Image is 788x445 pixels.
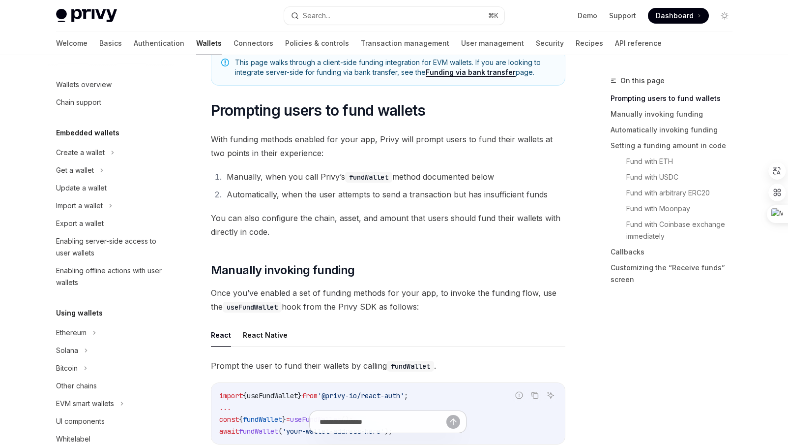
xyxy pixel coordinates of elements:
[235,58,555,77] span: This page walks through a client-side funding integration for EVM wallets. If you are looking to ...
[626,217,740,244] a: Fund with Coinbase exchange immediately
[56,362,78,374] div: Bitcoin
[224,188,565,201] li: Automatically, when the user attempts to send a transaction but has insufficient funds
[243,391,247,400] span: {
[426,68,516,77] a: Funding via bank transfer
[247,391,298,400] span: useFundWallet
[609,11,636,21] a: Support
[461,32,524,55] a: User management
[56,345,78,356] div: Solana
[56,327,87,339] div: Ethereum
[211,211,565,239] span: You can also configure the chain, asset, and amount that users should fund their wallets with dir...
[219,403,231,412] span: ...
[576,32,603,55] a: Recipes
[285,32,349,55] a: Policies & controls
[615,32,662,55] a: API reference
[361,32,449,55] a: Transaction management
[134,32,184,55] a: Authentication
[56,218,104,229] div: Export a wallet
[56,200,103,212] div: Import a wallet
[56,147,105,159] div: Create a wallet
[56,265,168,288] div: Enabling offline actions with user wallets
[648,8,709,24] a: Dashboard
[446,415,460,429] button: Send message
[56,164,94,176] div: Get a wallet
[48,413,174,430] a: UI components
[513,389,525,402] button: Report incorrect code
[56,79,112,91] div: Wallets overview
[620,75,665,87] span: On this page
[345,172,392,183] code: fundWallet
[578,11,597,21] a: Demo
[48,179,174,197] a: Update a wallet
[196,32,222,55] a: Wallets
[211,132,565,160] span: With funding methods enabled for your app, Privy will prompt users to fund their wallets at two p...
[48,215,174,232] a: Export a wallet
[224,170,565,184] li: Manually, when you call Privy’s method documented below
[611,244,740,260] a: Callbacks
[243,323,288,347] button: React Native
[48,232,174,262] a: Enabling server-side access to user wallets
[626,185,740,201] a: Fund with arbitrary ERC20
[56,398,114,410] div: EVM smart wallets
[48,94,174,111] a: Chain support
[611,122,740,138] a: Automatically invoking funding
[656,11,694,21] span: Dashboard
[233,32,273,55] a: Connectors
[488,12,498,20] span: ⌘ K
[211,262,355,278] span: Manually invoking funding
[48,262,174,291] a: Enabling offline actions with user wallets
[544,389,557,402] button: Ask AI
[404,391,408,400] span: ;
[211,101,426,119] span: Prompting users to fund wallets
[211,323,231,347] button: React
[56,96,101,108] div: Chain support
[48,76,174,94] a: Wallets overview
[298,391,302,400] span: }
[536,32,564,55] a: Security
[56,32,88,55] a: Welcome
[48,377,174,395] a: Other chains
[56,235,168,259] div: Enabling server-side access to user wallets
[221,59,229,66] svg: Note
[717,8,732,24] button: Toggle dark mode
[318,391,404,400] span: '@privy-io/react-auth'
[211,359,565,373] span: Prompt the user to fund their wallets by calling .
[56,380,97,392] div: Other chains
[626,169,740,185] a: Fund with USDC
[387,361,434,372] code: fundWallet
[302,391,318,400] span: from
[56,433,90,445] div: Whitelabel
[303,10,330,22] div: Search...
[211,286,565,314] span: Once you’ve enabled a set of funding methods for your app, to invoke the funding flow, use the ho...
[56,415,105,427] div: UI components
[56,127,119,139] h5: Embedded wallets
[56,182,107,194] div: Update a wallet
[219,391,243,400] span: import
[99,32,122,55] a: Basics
[223,302,282,313] code: useFundWallet
[611,138,740,154] a: Setting a funding amount in code
[528,389,541,402] button: Copy the contents from the code block
[56,307,103,319] h5: Using wallets
[611,260,740,287] a: Customizing the “Receive funds” screen
[626,201,740,217] a: Fund with Moonpay
[284,7,504,25] button: Search...⌘K
[626,154,740,169] a: Fund with ETH
[56,9,117,23] img: light logo
[611,106,740,122] a: Manually invoking funding
[611,91,740,106] a: Prompting users to fund wallets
